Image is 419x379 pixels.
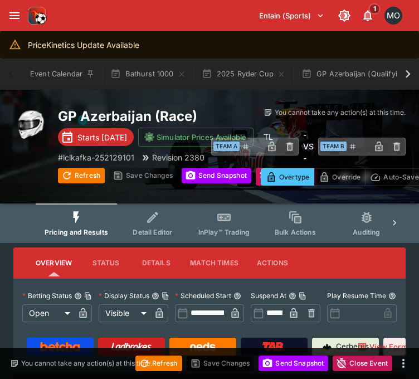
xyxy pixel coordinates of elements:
button: Select Tenant [252,7,331,25]
div: PriceKinetics Update Available [28,35,139,55]
button: Event Calendar [23,59,101,90]
button: Copy To Clipboard [299,292,306,300]
button: Play Resume Time [388,292,396,300]
img: Ladbrokes [111,342,152,351]
p: Override [332,171,360,183]
p: Betting Status [22,291,72,300]
p: Scheduled Start [175,291,231,300]
span: Pricing and Results [45,228,108,236]
button: Match Times [181,250,247,276]
button: Display StatusCopy To Clipboard [152,292,159,300]
button: Scheduled StartCopy To Clipboard [233,292,241,300]
p: Play Resume Time [327,291,386,300]
button: Actions [247,250,298,276]
span: Bulk Actions [275,228,316,236]
button: Overtype [261,168,314,186]
button: more [397,357,410,370]
button: Details [131,250,181,276]
button: open drawer [4,6,25,26]
p: Cerberus [336,341,369,352]
button: Status [81,250,131,276]
p: Suspend At [251,291,286,300]
span: Team B [320,142,347,151]
button: Overview [27,250,81,276]
button: Send Snapshot [259,356,328,371]
button: Close Event [256,168,315,186]
button: Bathurst 1000 [104,59,192,90]
img: Cerberus [323,342,332,351]
button: Suspend AtCopy To Clipboard [289,292,296,300]
p: Auto-Save [383,171,418,183]
img: TabNZ [262,342,286,351]
div: Visible [99,304,150,322]
img: motorracing.png [13,108,49,143]
button: Override [314,168,366,186]
div: Trent Lewis [258,127,278,147]
div: Matt Oliver [384,7,402,25]
button: Toggle light/dark mode [334,6,354,26]
a: Cerberus [312,338,379,356]
button: Matt Oliver [381,3,406,28]
p: Copy To Clipboard [58,152,134,163]
img: Neds [190,342,215,351]
button: Copy To Clipboard [84,292,92,300]
p: Revision 2380 [152,152,204,163]
button: Notifications [358,6,378,26]
button: Copy To Clipboard [243,292,251,300]
span: Detail Editor [133,228,172,236]
div: Open [22,304,74,322]
p: You cannot take any action(s) at this time. [21,358,152,368]
h6: - VS - [303,129,314,164]
button: 2025 Ryder Cup [195,59,293,90]
p: You cannot take any action(s) at this time. [275,108,406,118]
span: Auditing [353,228,380,236]
button: Copy To Clipboard [162,292,169,300]
h2: Copy To Clipboard [58,108,261,125]
span: 1 [369,3,381,14]
button: more [319,168,333,186]
div: Event type filters [36,203,383,243]
button: Refresh [58,168,105,183]
button: Send Snapshot [182,168,251,183]
p: Starts [DATE] [77,132,127,143]
span: InPlay™ Trading [198,228,250,236]
button: Close Event [333,356,392,371]
button: Betting StatusCopy To Clipboard [74,292,82,300]
p: Overtype [279,171,309,183]
button: Simulator Prices Available [138,128,254,147]
img: Betcha [40,342,80,351]
div: Start From [261,168,406,186]
img: PriceKinetics Logo [25,4,47,27]
p: Display Status [99,291,149,300]
span: Team A [213,142,240,151]
button: View Form Guide [383,338,406,356]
